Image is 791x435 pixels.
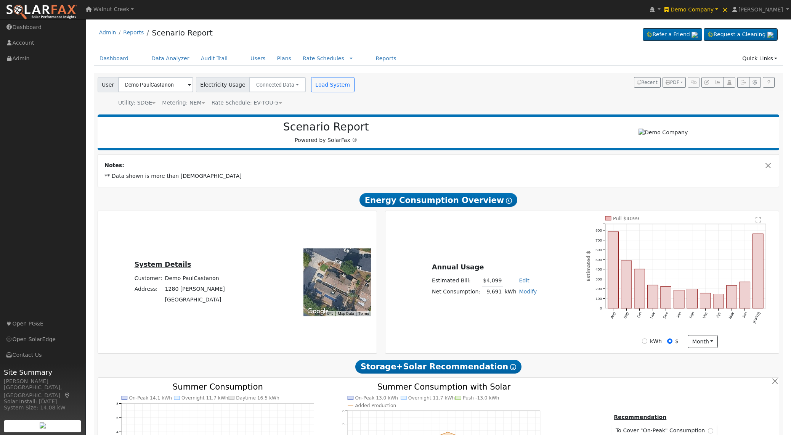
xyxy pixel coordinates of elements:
rect: onclick="" [647,285,658,309]
span: PDF [666,80,679,85]
circle: onclick="" [446,430,449,433]
div: [PERSON_NAME] [4,377,82,385]
input: kWh [642,338,647,344]
div: Powered by SolarFax ® [101,121,551,144]
a: Help Link [763,77,775,88]
a: Reports [370,52,402,66]
button: month [688,335,718,348]
text: On-Peak 14.1 kWh [129,395,172,401]
a: Modify [519,288,537,295]
button: Settings [749,77,761,88]
div: Solar Install: [DATE] [4,398,82,406]
td: ** Data shown is more than [DEMOGRAPHIC_DATA] [103,171,774,182]
text: [DATE] [752,311,761,324]
span: Energy Consumption Overview [359,193,517,207]
a: Users [245,52,271,66]
a: Terms [358,311,369,316]
button: Load System [311,77,355,92]
img: Demo Company [639,129,688,137]
span: User [98,77,119,92]
button: Recent [634,77,661,88]
td: Estimated Bill: [431,275,482,287]
text: 100 [595,296,602,301]
img: retrieve [40,422,46,429]
text: 200 [595,287,602,291]
a: Reports [123,29,144,35]
td: Net Consumption: [431,286,482,297]
text: Added Production [355,403,396,408]
rect: onclick="" [608,232,619,309]
td: Customer: [133,273,164,284]
text: Push -13.0 kWh [463,395,499,401]
button: Login As [724,77,735,88]
text: Overnight 11.7 kWh [181,395,228,401]
a: Refer a Friend [643,28,702,41]
rect: onclick="" [753,234,764,308]
rect: onclick="" [634,269,645,309]
text: Estimated $ [586,251,591,282]
text: 0 [600,306,602,311]
text: Pull $4099 [613,216,639,221]
rect: onclick="" [621,261,632,309]
button: PDF [663,77,686,88]
rect: onclick="" [727,286,737,309]
button: Connected Data [249,77,306,92]
text: Dec [662,311,669,319]
rect: onclick="" [687,289,698,308]
span: Demo Company [671,6,714,13]
div: Utility: SDGE [118,99,156,107]
text: Jun [741,311,748,319]
a: Admin [99,29,116,35]
text: 500 [595,258,602,262]
td: 1280 [PERSON_NAME] [164,284,226,294]
button: Edit User [701,77,712,88]
u: Recommendation [614,414,666,420]
text: Nov [649,311,656,319]
h2: Scenario Report [105,121,547,134]
a: Open this area in Google Maps (opens a new window) [305,306,331,316]
text: Sep [623,311,629,319]
td: Demo PaulCastanon [164,273,226,284]
a: Plans [271,52,297,66]
span: × [722,5,728,14]
span: Alias: None [212,100,282,106]
span: To Cover "On-Peak" Consumption [616,427,708,435]
text: Mar [702,311,709,319]
span: Storage+Solar Recommendation [355,360,521,374]
td: $4,099 [482,275,503,287]
text: 400 [595,267,602,272]
button: Close [764,161,772,169]
text: Apr [715,311,722,319]
button: Export Interval Data [737,77,749,88]
input: $ [667,338,672,344]
text: 6 [116,416,118,420]
i: Show Help [510,364,516,370]
img: SolarFax [6,4,77,20]
text:  [756,217,761,223]
button: Keyboard shortcuts [327,311,333,316]
text: On-Peak 13.0 kWh [355,395,398,401]
text: Summer Consumption [173,382,263,391]
td: 9,691 [482,286,503,297]
i: Show Help [506,198,512,204]
a: Rate Schedules [303,55,344,61]
rect: onclick="" [740,282,750,308]
text: 700 [595,238,602,242]
label: kWh [650,337,662,345]
text: 800 [595,229,602,233]
strong: Notes: [104,162,124,168]
td: Address: [133,284,164,294]
a: Audit Trail [195,52,233,66]
div: System Size: 14.08 kW [4,404,82,412]
span: [PERSON_NAME] [738,6,783,13]
rect: onclick="" [713,294,724,308]
rect: onclick="" [661,287,671,308]
text: Jan [675,311,682,319]
text: Summer Consumption with Solar [377,382,511,391]
text: 6 [342,422,344,426]
rect: onclick="" [700,293,711,309]
img: retrieve [767,32,773,38]
text: Oct [636,311,643,319]
a: Quick Links [736,52,783,66]
text: Aug [610,311,616,319]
